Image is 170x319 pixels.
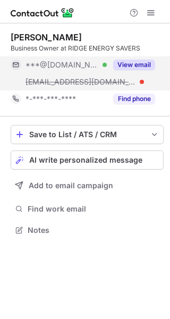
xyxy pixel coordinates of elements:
span: [EMAIL_ADDRESS][DOMAIN_NAME] [25,77,136,87]
div: Save to List / ATS / CRM [29,130,145,139]
button: Find work email [11,202,164,216]
button: Reveal Button [113,60,155,70]
span: AI write personalized message [29,156,142,164]
button: AI write personalized message [11,150,164,170]
span: Notes [28,225,159,235]
button: save-profile-one-click [11,125,164,144]
button: Reveal Button [113,94,155,104]
span: Find work email [28,204,159,214]
div: Business Owner at RIDGE ENERGY SAVERS [11,44,164,53]
span: ***@[DOMAIN_NAME] [25,60,99,70]
button: Add to email campaign [11,176,164,195]
div: [PERSON_NAME] [11,32,82,43]
button: Notes [11,223,164,238]
span: Add to email campaign [29,181,113,190]
img: ContactOut v5.3.10 [11,6,74,19]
